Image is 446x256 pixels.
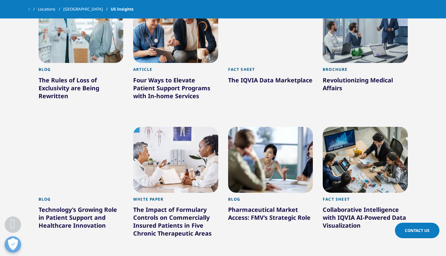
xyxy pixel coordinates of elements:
[39,76,124,102] div: The Rules of Loss of Exclusivity are Being Rewritten
[39,206,124,232] div: Technology’s Growing Role in Patient Support and Healthcare Innovation
[228,76,313,87] div: The IQVIA Data Marketplace
[39,197,124,206] div: Blog
[133,197,218,206] div: White Paper
[39,193,124,246] a: Blog Technology’s Growing Role in Patient Support and Healthcare Innovation
[133,67,218,76] div: Article
[39,67,124,76] div: Blog
[5,236,21,253] button: Open Preferences
[38,3,63,15] a: Locations
[228,63,313,101] a: Fact Sheet The IQVIA Data Marketplace
[133,206,218,240] div: The Impact of Formulary Controls on Commercially Insured Patients in Five Chronic Therapeutic Areas
[323,193,408,246] a: Fact Sheet Collaborative Intelligence with IQVIA AI-Powered Data Visualization
[228,193,313,239] a: Blog Pharmaceutical Market Access: FMV’s Strategic Role
[39,63,124,117] a: Blog The Rules of Loss of Exclusivity are Being Rewritten
[228,206,313,224] div: Pharmaceutical Market Access: FMV’s Strategic Role
[395,223,439,238] a: Contact Us
[133,76,218,102] div: Four Ways to Elevate Patient Support Programs with In-home Services
[133,63,218,117] a: Article Four Ways to Elevate Patient Support Programs with In-home Services
[405,228,430,233] span: Contact Us
[228,67,313,76] div: Fact Sheet
[323,76,408,95] div: Revolutionizing Medical Affairs
[133,193,218,254] a: White Paper The Impact of Formulary Controls on Commercially Insured Patients in Five Chronic The...
[228,197,313,206] div: Blog
[323,63,408,109] a: Brochure Revolutionizing Medical Affairs
[323,67,408,76] div: Brochure
[111,3,134,15] span: US Insights
[63,3,111,15] a: [GEOGRAPHIC_DATA]
[323,197,408,206] div: Fact Sheet
[323,206,408,232] div: Collaborative Intelligence with IQVIA AI-Powered Data Visualization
